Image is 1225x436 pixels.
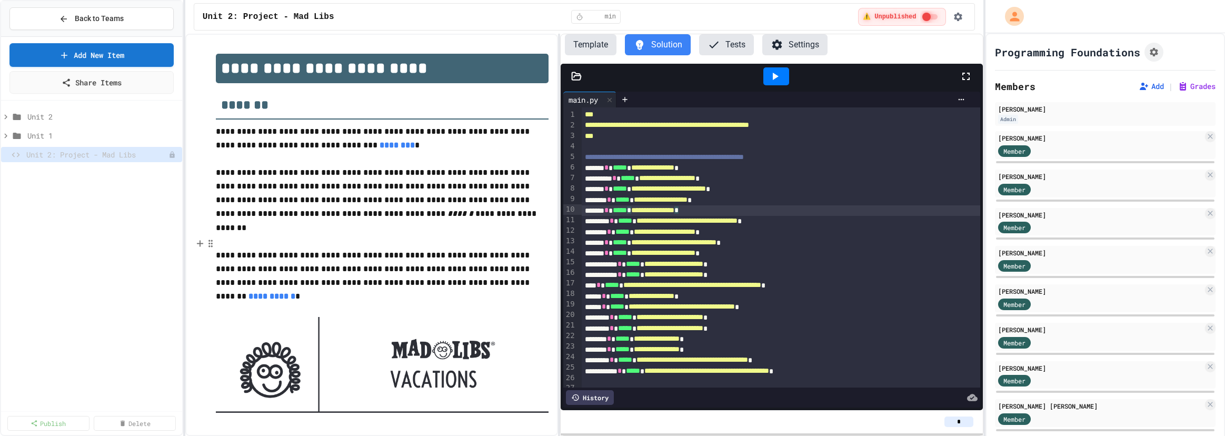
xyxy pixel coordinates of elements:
div: Unpublished [168,151,176,158]
a: Share Items [9,71,174,94]
span: Back to Teams [75,13,124,24]
div: [PERSON_NAME] [998,172,1203,181]
button: Add [1139,81,1164,92]
div: Admin [998,115,1018,124]
div: main.py [563,92,616,107]
div: [PERSON_NAME] [998,104,1212,114]
span: Member [1003,376,1025,385]
span: Member [1003,185,1025,194]
div: 3 [563,131,576,141]
div: [PERSON_NAME] [998,325,1203,334]
div: [PERSON_NAME] [998,133,1203,143]
button: Settings [762,34,828,55]
button: Tests [699,34,754,55]
div: 22 [563,331,576,341]
div: 10 [563,204,576,215]
span: ⚠️ Unpublished [863,13,916,21]
span: Member [1003,223,1025,232]
span: Member [1003,414,1025,424]
div: 24 [563,352,576,362]
div: 1 [563,110,576,120]
button: Back to Teams [9,7,174,30]
div: 25 [563,362,576,373]
div: 23 [563,341,576,352]
div: 21 [563,320,576,331]
span: Member [1003,261,1025,271]
button: Solution [625,34,691,55]
span: Unit 1 [27,130,178,141]
span: Member [1003,300,1025,309]
span: Member [1003,146,1025,156]
span: | [1168,80,1173,93]
button: Grades [1178,81,1216,92]
div: 5 [563,152,576,162]
div: 13 [563,236,576,246]
span: Unit 2 [27,111,178,122]
h1: Programming Foundations [995,45,1140,60]
div: [PERSON_NAME] [998,363,1203,373]
a: Publish [7,416,89,431]
div: 2 [563,120,576,131]
div: main.py [563,94,603,105]
div: [PERSON_NAME] [PERSON_NAME] [998,401,1203,411]
div: 4 [563,141,576,152]
span: Unit 2: Project - Mad Libs [26,149,168,160]
button: Assignment Settings [1144,43,1163,62]
h2: Members [995,79,1035,94]
div: 11 [563,215,576,225]
div: 12 [563,225,576,236]
a: Delete [94,416,176,431]
div: 17 [563,278,576,289]
div: 27 [563,383,576,393]
div: 8 [563,183,576,194]
div: 9 [563,194,576,204]
div: [PERSON_NAME] [998,210,1203,220]
div: 26 [563,373,576,383]
div: 19 [563,299,576,310]
div: 7 [563,173,576,183]
div: 18 [563,289,576,299]
div: History [566,390,614,405]
div: 16 [563,267,576,278]
div: 14 [563,246,576,257]
a: Add New Item [9,43,174,67]
div: [PERSON_NAME] [998,286,1203,296]
div: 20 [563,310,576,320]
div: [PERSON_NAME] [998,248,1203,257]
div: My Account [994,4,1027,28]
div: 15 [563,257,576,267]
span: min [604,13,616,21]
div: 6 [563,162,576,173]
span: Member [1003,338,1025,348]
div: ⚠️ Students cannot see this content! Click the toggle to publish it and make it visible to your c... [858,8,946,26]
span: Unit 2: Project - Mad Libs [203,11,334,23]
button: Template [565,34,616,55]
